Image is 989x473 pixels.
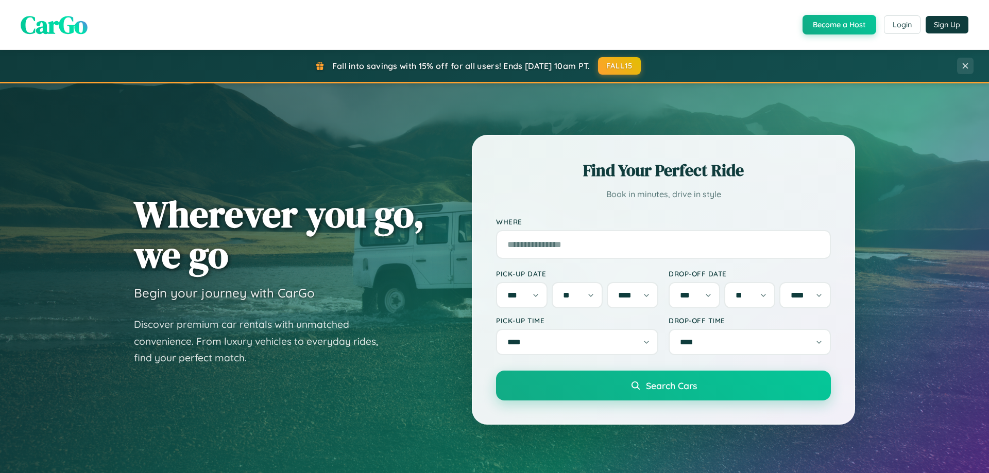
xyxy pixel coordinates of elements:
label: Pick-up Time [496,316,658,325]
label: Drop-off Time [669,316,831,325]
button: Become a Host [803,15,876,34]
label: Where [496,217,831,226]
button: Sign Up [926,16,968,33]
span: CarGo [21,8,88,42]
h1: Wherever you go, we go [134,194,424,275]
label: Drop-off Date [669,269,831,278]
h2: Find Your Perfect Ride [496,159,831,182]
button: Search Cars [496,371,831,400]
span: Fall into savings with 15% off for all users! Ends [DATE] 10am PT. [332,61,590,71]
button: FALL15 [598,57,641,75]
label: Pick-up Date [496,269,658,278]
p: Book in minutes, drive in style [496,187,831,202]
p: Discover premium car rentals with unmatched convenience. From luxury vehicles to everyday rides, ... [134,316,391,366]
button: Login [884,15,920,34]
h3: Begin your journey with CarGo [134,285,315,301]
span: Search Cars [646,380,697,391]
